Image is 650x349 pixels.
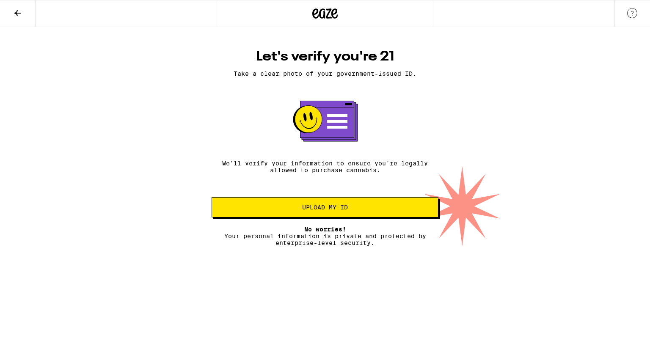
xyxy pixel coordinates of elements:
h1: Let's verify you're 21 [212,48,438,65]
span: Upload my ID [302,204,348,210]
p: Your personal information is private and protected by enterprise-level security. [212,226,438,246]
p: We'll verify your information to ensure you're legally allowed to purchase cannabis. [212,160,438,173]
button: Upload my ID [212,197,438,217]
p: Take a clear photo of your government-issued ID. [212,70,438,77]
span: No worries! [304,226,346,233]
